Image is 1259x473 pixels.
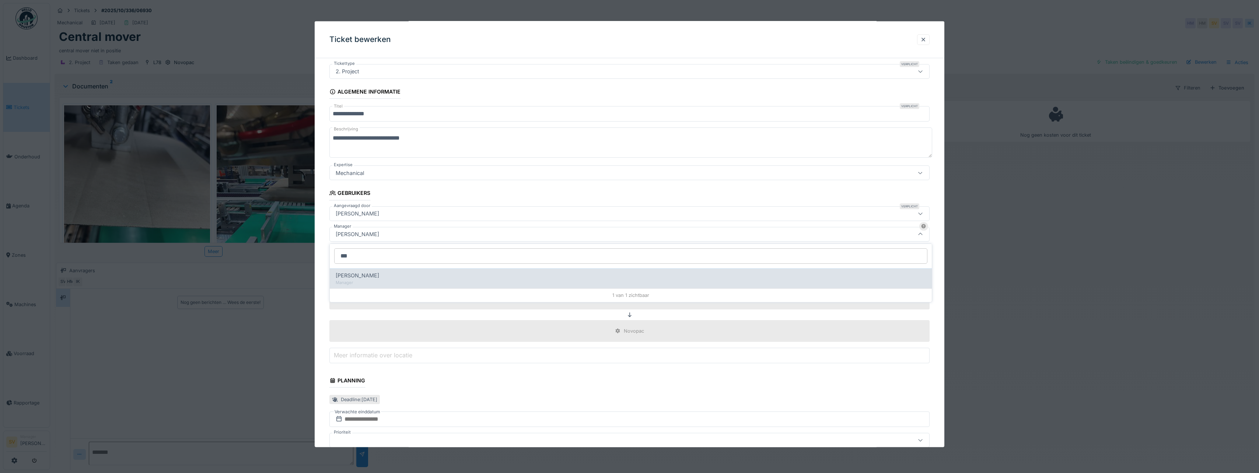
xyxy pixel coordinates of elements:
[332,202,372,209] label: Aangevraagd door
[332,223,353,229] label: Manager
[336,280,926,286] div: Manager
[332,125,360,134] label: Beschrijving
[329,375,365,388] div: Planning
[332,162,354,168] label: Expertise
[329,35,391,44] h3: Ticket bewerken
[332,351,414,360] label: Meer informatie over locatie
[333,169,367,177] div: Mechanical
[332,60,356,67] label: Tickettype
[900,203,919,209] div: Verplicht
[332,429,352,435] label: Prioriteit
[333,230,382,238] div: [PERSON_NAME]
[333,67,362,76] div: 2. Project
[329,86,401,99] div: Algemene informatie
[341,396,377,403] div: Deadline : [DATE]
[336,271,379,280] span: [PERSON_NAME]
[624,327,644,334] div: Novopac
[900,103,919,109] div: Verplicht
[334,408,381,416] label: Verwachte einddatum
[329,188,370,200] div: Gebruikers
[333,209,382,217] div: [PERSON_NAME]
[330,288,932,302] div: 1 van 1 zichtbaar
[900,61,919,67] div: Verplicht
[332,103,344,109] label: Titel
